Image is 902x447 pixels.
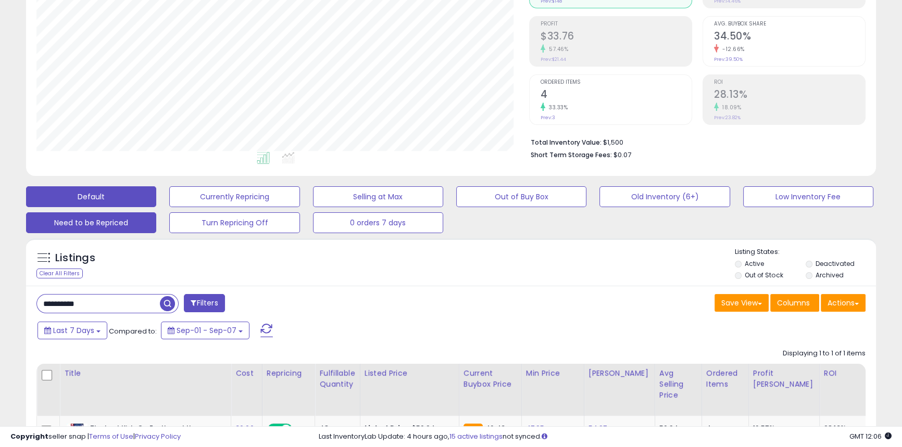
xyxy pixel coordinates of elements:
[824,368,862,379] div: ROI
[588,368,650,379] div: [PERSON_NAME]
[109,326,157,336] span: Compared to:
[849,431,892,441] span: 2025-09-15 12:06 GMT
[449,431,503,441] a: 15 active listings
[531,135,858,148] li: $1,500
[714,30,865,44] h2: 34.50%
[319,368,355,390] div: Fulfillable Quantity
[541,30,692,44] h2: $33.76
[55,251,95,265] h5: Listings
[319,432,892,442] div: Last InventoryLab Update: 4 hours ago, not synced.
[531,138,602,147] b: Total Inventory Value:
[456,186,586,207] button: Out of Buy Box
[714,56,743,62] small: Prev: 39.50%
[735,247,876,257] p: Listing States:
[184,294,224,312] button: Filters
[541,114,555,121] small: Prev: 3
[10,431,48,441] strong: Copyright
[753,368,815,390] div: Profit [PERSON_NAME]
[26,186,156,207] button: Default
[770,294,819,312] button: Columns
[719,104,741,111] small: 18.09%
[36,269,83,278] div: Clear All Filters
[715,294,769,312] button: Save View
[599,186,730,207] button: Old Inventory (6+)
[177,325,236,336] span: Sep-01 - Sep-07
[10,432,181,442] div: seller snap | |
[169,212,299,233] button: Turn Repricing Off
[714,21,865,27] span: Avg. Buybox Share
[541,80,692,85] span: Ordered Items
[714,80,865,85] span: ROI
[53,325,94,336] span: Last 7 Days
[816,271,844,279] label: Archived
[783,349,866,359] div: Displaying 1 to 1 of 1 items
[706,368,744,390] div: Ordered Items
[743,186,873,207] button: Low Inventory Fee
[613,150,631,160] span: $0.07
[161,322,249,339] button: Sep-01 - Sep-07
[365,368,455,379] div: Listed Price
[313,212,443,233] button: 0 orders 7 days
[37,322,107,339] button: Last 7 Days
[463,368,517,390] div: Current Buybox Price
[89,431,133,441] a: Terms of Use
[745,259,764,268] label: Active
[714,114,741,121] small: Prev: 23.82%
[541,88,692,103] h2: 4
[545,104,568,111] small: 33.33%
[541,21,692,27] span: Profit
[545,45,568,53] small: 57.46%
[26,212,156,233] button: Need to be Repriced
[531,150,612,159] b: Short Term Storage Fees:
[235,368,258,379] div: Cost
[313,186,443,207] button: Selling at Max
[267,368,311,379] div: Repricing
[714,88,865,103] h2: 28.13%
[169,186,299,207] button: Currently Repricing
[526,368,580,379] div: Min Price
[541,56,566,62] small: Prev: $21.44
[821,294,866,312] button: Actions
[745,271,783,279] label: Out of Stock
[777,298,810,308] span: Columns
[659,368,697,401] div: Avg Selling Price
[816,259,855,268] label: Deactivated
[719,45,745,53] small: -12.66%
[135,431,181,441] a: Privacy Policy
[64,368,227,379] div: Title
